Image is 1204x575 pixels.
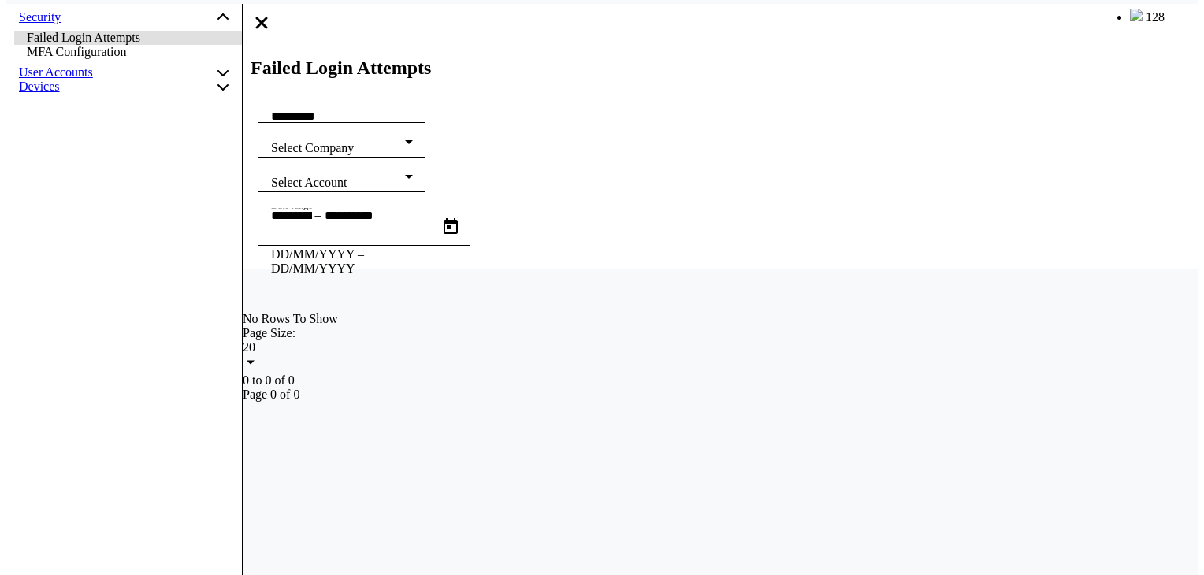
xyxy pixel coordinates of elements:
[432,208,470,246] button: Open calendar
[243,388,267,401] span: Page
[243,340,1198,373] div: Page Size
[265,373,271,387] span: 0
[243,326,1198,340] div: Page Size:
[274,373,284,387] span: of
[19,65,93,80] a: User Accounts
[280,388,290,401] span: of
[14,31,242,45] a: Failed Login Attempts
[19,80,60,94] a: Devices
[243,373,249,387] span: 0
[252,373,262,387] span: to
[27,31,140,44] span: Failed Login Attempts
[270,388,277,401] span: 0
[19,10,61,24] a: Security
[271,101,297,111] mat-label: Search
[243,312,338,325] span: No Rows To Show
[288,373,295,387] span: 0
[293,388,299,401] span: 0
[271,246,444,276] mat-hint: DD/MM/YYYY – DD/MM/YYYY
[251,57,1198,79] h2: Failed Login Attempts
[14,45,242,59] a: MFA Configuration
[315,208,321,222] span: –
[243,340,1198,354] div: 20
[27,45,126,58] span: MFA Configuration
